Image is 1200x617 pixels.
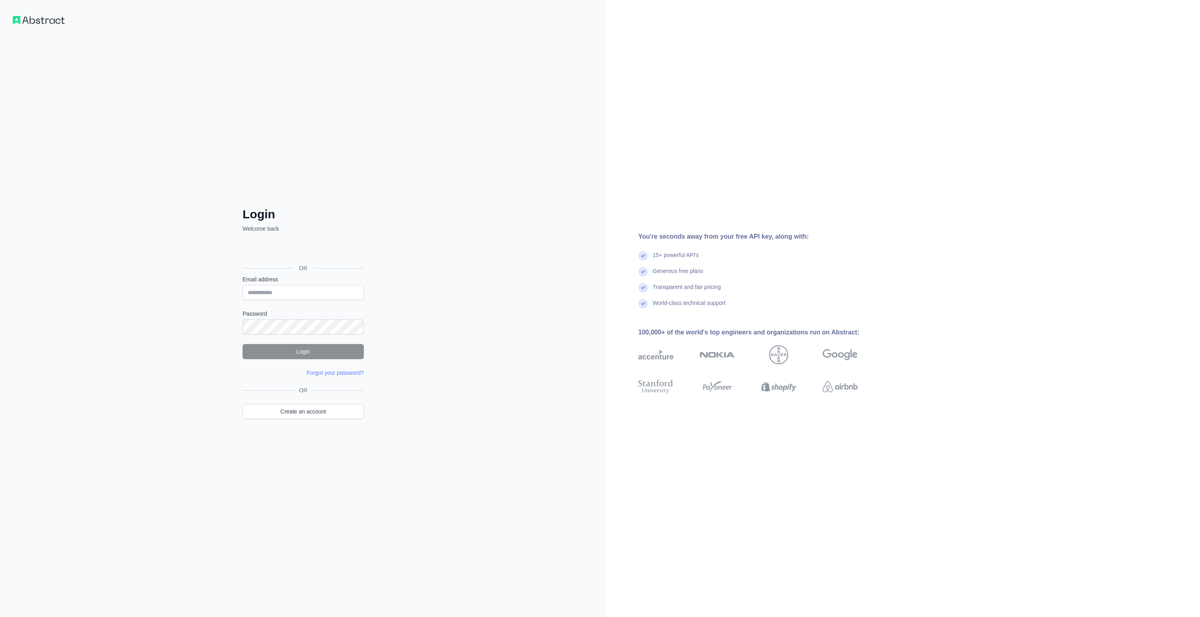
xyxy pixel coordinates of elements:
h2: Login [243,207,364,221]
img: check mark [638,299,648,308]
img: shopify [761,378,796,396]
img: check mark [638,251,648,261]
a: Forgot your password? [307,370,364,376]
div: World-class technical support [653,299,726,315]
a: Create an account [243,404,364,419]
div: 15+ powerful API's [653,251,699,267]
img: stanford university [638,378,673,396]
iframe: Sign in with Google Button [239,241,366,259]
img: nokia [700,345,735,364]
div: Generous free plans [653,267,703,283]
img: check mark [638,267,648,277]
label: Password [243,310,364,318]
div: You're seconds away from your free API key, along with: [638,232,883,241]
div: Transparent and fair pricing [653,283,721,299]
img: Workflow [13,16,65,24]
img: payoneer [700,378,735,396]
span: OR [293,264,314,272]
span: OR [296,386,311,394]
img: bayer [769,345,788,364]
div: 100,000+ of the world's top engineers and organizations run on Abstract: [638,328,883,337]
img: google [823,345,858,364]
label: Email address [243,275,364,283]
button: Login [243,344,364,359]
img: accenture [638,345,673,364]
img: check mark [638,283,648,293]
p: Welcome back [243,225,364,233]
img: airbnb [823,378,858,396]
